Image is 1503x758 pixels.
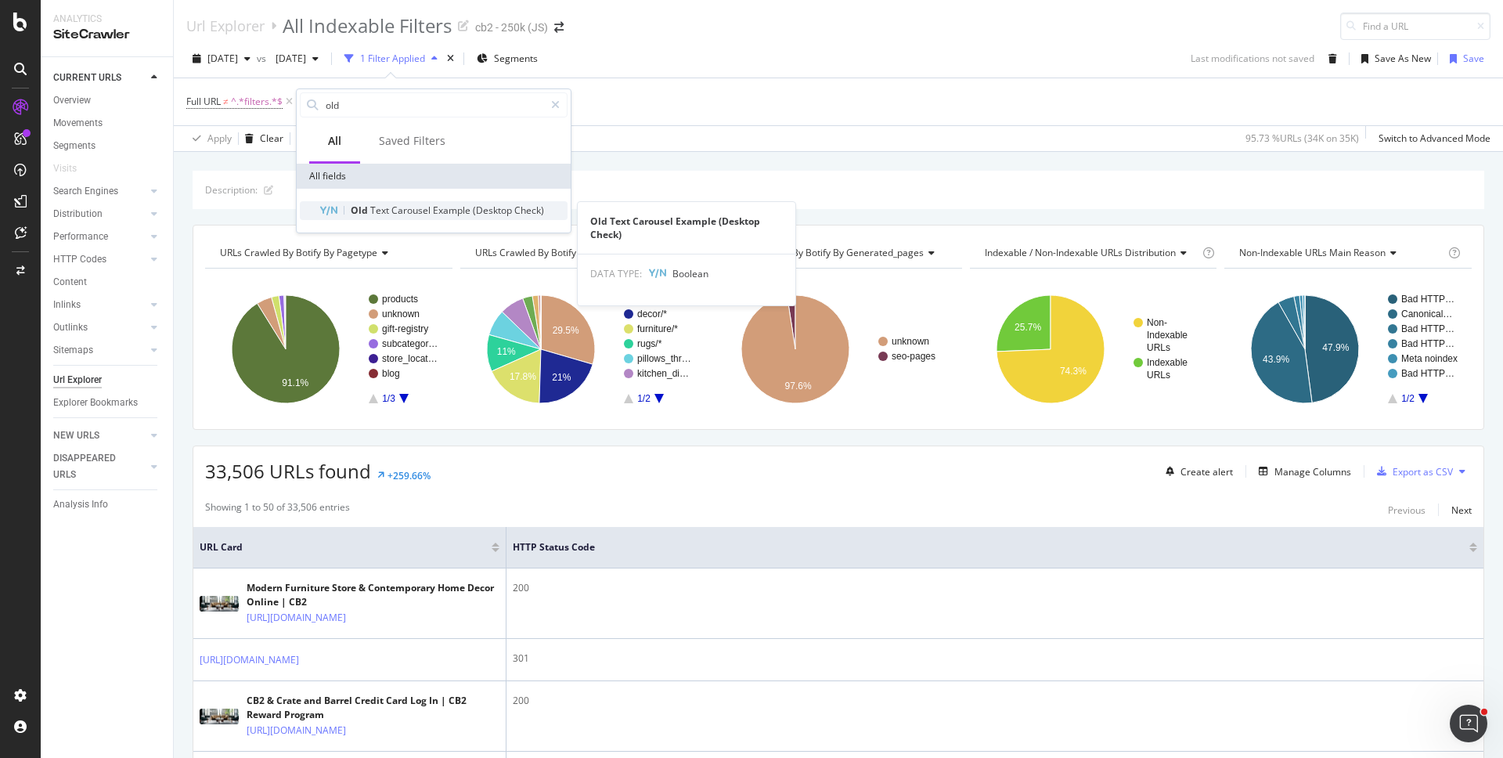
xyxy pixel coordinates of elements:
[382,309,420,319] text: unknown
[1224,281,1469,417] svg: A chart.
[247,723,346,738] a: [URL][DOMAIN_NAME]
[220,246,377,259] span: URLs Crawled By Botify By pagetype
[53,395,162,411] a: Explorer Bookmarks
[53,319,88,336] div: Outlinks
[53,92,91,109] div: Overview
[217,240,438,265] h4: URLs Crawled By Botify By pagetype
[382,368,400,379] text: blog
[982,240,1199,265] h4: Indexable / Non-Indexable URLs Distribution
[1401,353,1458,364] text: Meta noindex
[247,581,499,609] div: Modern Furniture Store & Contemporary Home Decor Online | CB2
[53,92,162,109] a: Overview
[730,246,924,259] span: URLs Crawled By Botify By generated_pages
[470,46,544,71] button: Segments
[1147,357,1188,368] text: Indexable
[53,372,162,388] a: Url Explorer
[53,450,132,483] div: DISAPPEARED URLS
[53,183,146,200] a: Search Engines
[1245,132,1359,145] div: 95.73 % URLs ( 34K on 35K )
[186,95,221,108] span: Full URL
[475,20,548,35] div: cb2 - 250k (JS)
[257,52,269,65] span: vs
[53,206,146,222] a: Distribution
[552,326,578,337] text: 29.5%
[1159,459,1233,484] button: Create alert
[247,694,499,722] div: CB2 & Crate and Barrel Credit Card Log In | CB2 Reward Program
[1451,504,1472,517] div: Next
[637,368,689,379] text: kitchen_di…
[513,540,1446,554] span: HTTP Status Code
[53,26,160,44] div: SiteCrawler
[1379,132,1490,145] div: Switch to Advanced Mode
[53,428,146,444] a: NEW URLS
[892,336,929,347] text: unknown
[970,281,1215,417] svg: A chart.
[223,95,229,108] span: ≠
[205,458,371,484] span: 33,506 URLs found
[1323,342,1350,353] text: 47.9%
[186,126,232,151] button: Apply
[382,338,438,349] text: subcategor…
[205,183,258,197] div: Description:
[509,371,535,382] text: 17.8%
[260,132,283,145] div: Clear
[200,709,239,725] img: main image
[53,161,92,177] a: Visits
[207,132,232,145] div: Apply
[513,581,1477,595] div: 200
[785,381,812,392] text: 97.6%
[269,52,306,65] span: 2025 Aug. 27th
[53,70,121,86] div: CURRENT URLS
[247,610,346,626] a: [URL][DOMAIN_NAME]
[552,373,571,384] text: 21%
[1180,465,1233,478] div: Create alert
[1191,52,1314,65] div: Last modifications not saved
[53,372,102,388] div: Url Explorer
[186,17,265,34] a: Url Explorer
[53,450,146,483] a: DISAPPEARED URLS
[1371,459,1453,484] button: Export as CSV
[283,13,452,39] div: All Indexable Filters
[1236,240,1445,265] h4: Non-Indexable URLs Main Reason
[205,281,450,417] svg: A chart.
[554,22,564,33] div: arrow-right-arrow-left
[53,428,99,444] div: NEW URLS
[53,70,146,86] a: CURRENT URLS
[370,204,391,217] span: Text
[444,51,457,67] div: times
[637,309,667,319] text: decor/*
[1401,368,1454,379] text: Bad HTTP…
[360,52,425,65] div: 1 Filter Applied
[53,183,118,200] div: Search Engines
[391,204,433,217] span: Carousel
[513,694,1477,708] div: 200
[472,240,694,265] h4: URLs Crawled By Botify By categories
[53,138,162,154] a: Segments
[53,395,138,411] div: Explorer Bookmarks
[1340,13,1490,40] input: Find a URL
[460,281,705,417] svg: A chart.
[1451,500,1472,519] button: Next
[637,353,691,364] text: pillows_thr…
[53,206,103,222] div: Distribution
[53,342,93,359] div: Sitemaps
[53,274,162,291] a: Content
[475,246,640,259] span: URLs Crawled By Botify By categories
[1401,309,1452,319] text: Canonical…
[637,323,678,334] text: furniture/*
[1147,317,1167,328] text: Non-
[1355,46,1431,71] button: Save As New
[231,91,283,113] span: ^.*filters.*$
[1147,370,1170,381] text: URLs
[382,323,428,334] text: gift-registry
[53,115,103,132] div: Movements
[1444,46,1484,71] button: Save
[53,496,108,513] div: Analysis Info
[297,164,571,189] div: All fields
[715,281,960,417] svg: A chart.
[433,204,473,217] span: Example
[382,393,395,404] text: 1/3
